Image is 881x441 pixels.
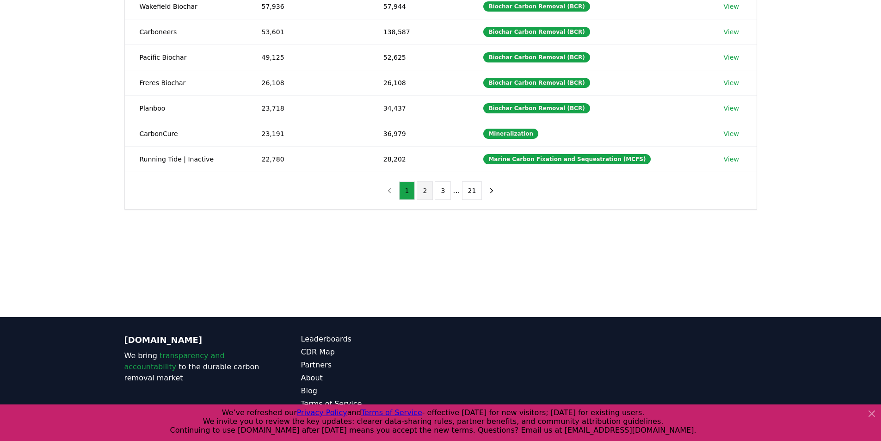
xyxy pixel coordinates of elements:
[124,350,264,384] p: We bring to the durable carbon removal market
[301,385,441,397] a: Blog
[369,19,469,44] td: 138,587
[125,44,247,70] td: Pacific Biochar
[247,19,369,44] td: 53,601
[462,181,482,200] button: 21
[124,334,264,347] p: [DOMAIN_NAME]
[369,121,469,146] td: 36,979
[724,53,739,62] a: View
[724,104,739,113] a: View
[247,146,369,172] td: 22,780
[247,121,369,146] td: 23,191
[125,146,247,172] td: Running Tide | Inactive
[247,70,369,95] td: 26,108
[435,181,451,200] button: 3
[453,185,460,196] li: ...
[247,44,369,70] td: 49,125
[369,70,469,95] td: 26,108
[724,129,739,138] a: View
[417,181,433,200] button: 2
[125,121,247,146] td: CarbonCure
[724,155,739,164] a: View
[247,95,369,121] td: 23,718
[369,95,469,121] td: 34,437
[369,44,469,70] td: 52,625
[125,70,247,95] td: Freres Biochar
[301,347,441,358] a: CDR Map
[483,154,651,164] div: Marine Carbon Fixation and Sequestration (MCFS)
[724,27,739,37] a: View
[483,52,590,62] div: Biochar Carbon Removal (BCR)
[301,398,441,410] a: Terms of Service
[301,373,441,384] a: About
[483,103,590,113] div: Biochar Carbon Removal (BCR)
[301,360,441,371] a: Partners
[483,27,590,37] div: Biochar Carbon Removal (BCR)
[399,181,415,200] button: 1
[484,181,499,200] button: next page
[724,78,739,87] a: View
[483,1,590,12] div: Biochar Carbon Removal (BCR)
[301,334,441,345] a: Leaderboards
[369,146,469,172] td: 28,202
[724,2,739,11] a: View
[483,129,538,139] div: Mineralization
[124,351,225,371] span: transparency and accountability
[125,95,247,121] td: Planboo
[483,78,590,88] div: Biochar Carbon Removal (BCR)
[125,19,247,44] td: Carboneers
